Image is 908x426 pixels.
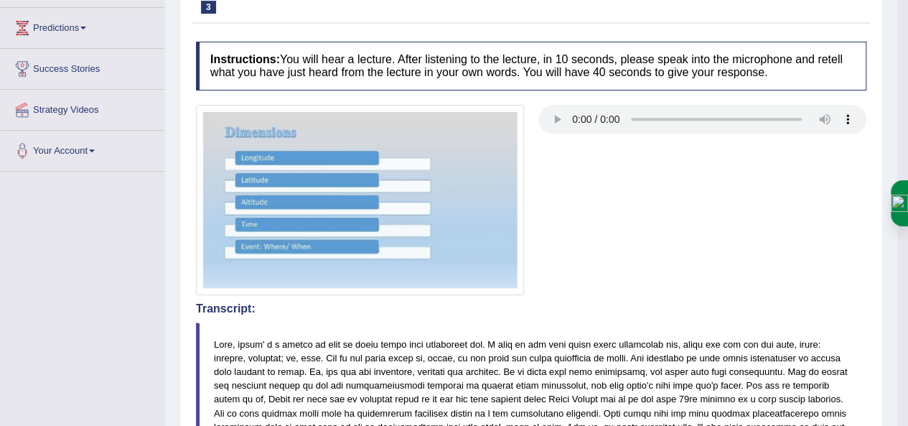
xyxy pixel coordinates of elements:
[1,131,164,167] a: Your Account
[201,1,216,14] span: 3
[1,8,164,44] a: Predictions
[196,302,866,315] h4: Transcript:
[210,53,280,65] b: Instructions:
[196,42,866,90] h4: You will hear a lecture. After listening to the lecture, in 10 seconds, please speak into the mic...
[1,90,164,126] a: Strategy Videos
[1,49,164,85] a: Success Stories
